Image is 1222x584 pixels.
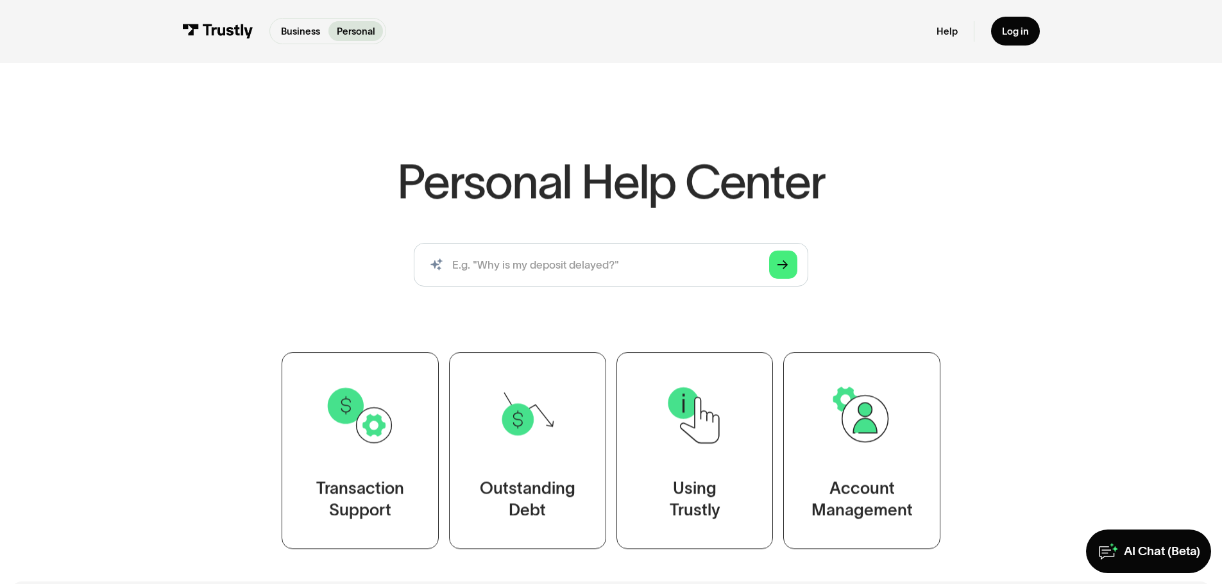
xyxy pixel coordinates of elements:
[480,478,575,522] div: Outstanding Debt
[1086,530,1211,573] a: AI Chat (Beta)
[182,24,253,38] img: Trustly Logo
[316,478,404,522] div: Transaction Support
[937,25,958,37] a: Help
[328,21,383,41] a: Personal
[991,17,1040,46] a: Log in
[337,24,375,38] p: Personal
[1124,544,1200,560] div: AI Chat (Beta)
[414,243,808,287] form: Search
[273,21,328,41] a: Business
[282,353,439,549] a: TransactionSupport
[783,353,940,549] a: AccountManagement
[449,353,606,549] a: OutstandingDebt
[669,478,720,522] div: Using Trustly
[616,353,774,549] a: UsingTrustly
[811,478,913,522] div: Account Management
[414,243,808,287] input: search
[397,158,824,206] h1: Personal Help Center
[281,24,320,38] p: Business
[1002,25,1029,37] div: Log in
